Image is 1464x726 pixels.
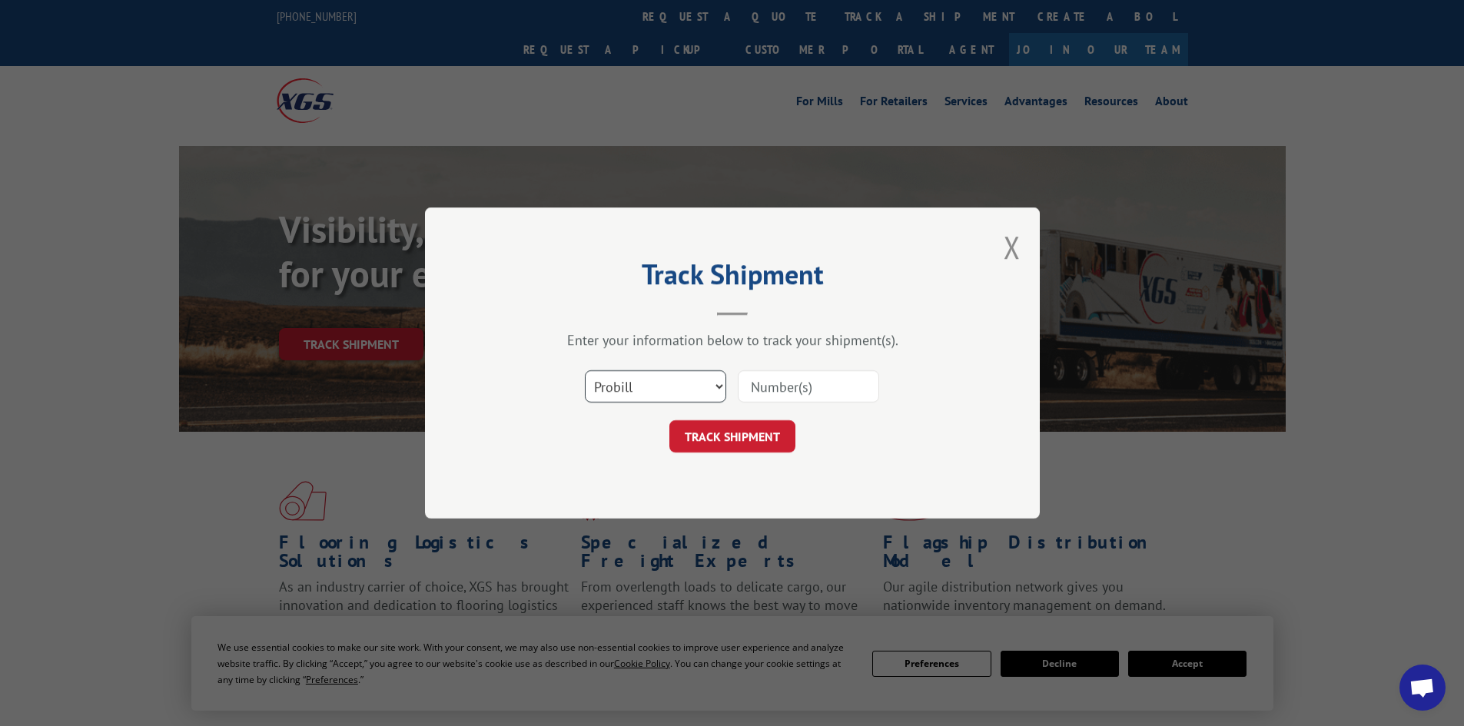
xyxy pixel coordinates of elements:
button: Close modal [1004,227,1021,267]
input: Number(s) [738,370,879,403]
button: TRACK SHIPMENT [669,420,795,453]
div: Open chat [1399,665,1446,711]
h2: Track Shipment [502,264,963,293]
div: Enter your information below to track your shipment(s). [502,331,963,349]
